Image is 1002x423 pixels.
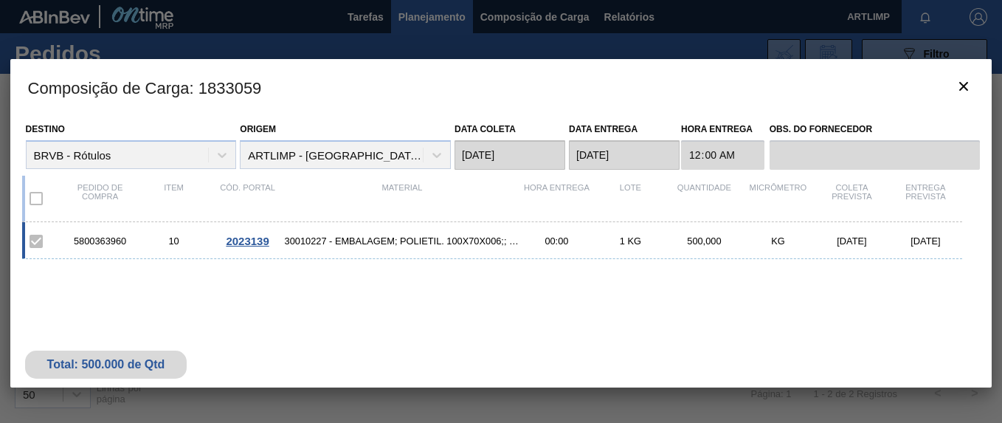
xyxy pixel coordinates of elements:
div: Hora Entrega [519,183,593,214]
div: [DATE] [815,235,888,247]
div: Total: 500.000 de Qtd [36,358,176,371]
span: 30010227 - EMBALAGEM;POLIETIL. 100X70X006;;07575 RO [285,235,520,247]
label: Data entrega [569,124,638,134]
label: Destino [26,124,65,134]
div: 10 [137,235,211,247]
div: Lote [593,183,667,214]
div: Ir para o Pedido [211,235,285,247]
div: Entrega Prevista [888,183,962,214]
div: Pedido de compra [63,183,137,214]
div: Material [285,183,520,214]
label: Data coleta [455,124,516,134]
div: 500,000 [667,235,741,247]
label: Obs. do Fornecedor [770,119,981,140]
input: dd/mm/aaaa [569,140,680,170]
div: Coleta Prevista [815,183,888,214]
div: 5800363960 [63,235,137,247]
div: 00:00 [519,235,593,247]
label: Origem [240,124,276,134]
div: MICRÔMETRO [741,183,815,214]
div: [DATE] [888,235,962,247]
font: : 1833059 [189,79,261,97]
div: Quantidade [667,183,741,214]
div: KG [741,235,815,247]
div: Item [137,183,211,214]
div: 1 KG [593,235,667,247]
label: Hora Entrega [681,119,764,140]
input: dd/mm/aaaa [455,140,565,170]
span: 2023139 [226,235,269,247]
h3: Composição de Carga [10,59,992,115]
div: Cód. Portal [211,183,285,214]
